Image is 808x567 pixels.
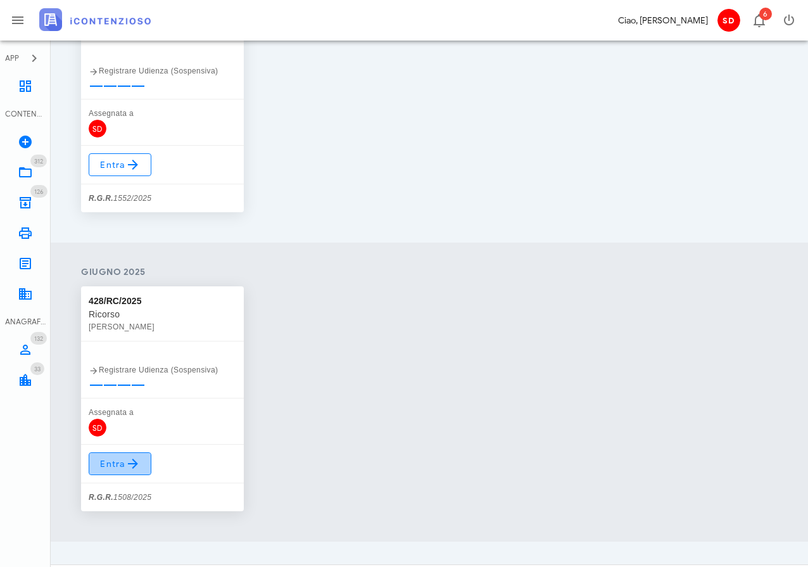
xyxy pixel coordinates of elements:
a: Entra [89,452,151,475]
span: 132 [34,334,43,343]
span: Distintivo [30,332,47,345]
span: SD [89,120,106,137]
span: Entra [99,456,141,471]
div: 428/RC/2025 [89,294,142,308]
span: 33 [34,365,41,373]
button: SD [713,5,743,35]
div: CONTENZIOSO [5,108,46,120]
h4: giugno 2025 [81,265,778,279]
span: Distintivo [759,8,772,20]
span: Distintivo [30,185,47,198]
div: Ciao, [PERSON_NAME] [618,14,708,27]
div: ANAGRAFICA [5,316,46,328]
span: Distintivo [30,155,47,167]
div: Ricorso [89,308,236,321]
img: logo-text-2x.png [39,8,151,31]
div: Assegnata a [89,406,236,419]
span: Entra [99,157,141,172]
div: Assegnata a [89,107,236,120]
div: 1508/2025 [89,491,151,504]
div: Registrare Udienza (Sospensiva) [89,65,236,77]
span: SD [89,419,106,436]
strong: R.G.R. [89,194,113,203]
a: Entra [89,153,151,176]
span: 126 [34,188,44,196]
button: Distintivo [743,5,774,35]
span: Distintivo [30,362,44,375]
span: 312 [34,157,43,165]
div: 1552/2025 [89,192,151,205]
span: SD [717,9,740,32]
strong: R.G.R. [89,493,113,502]
div: Registrare Udienza (Sospensiva) [89,364,236,376]
div: [PERSON_NAME] [89,321,236,333]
